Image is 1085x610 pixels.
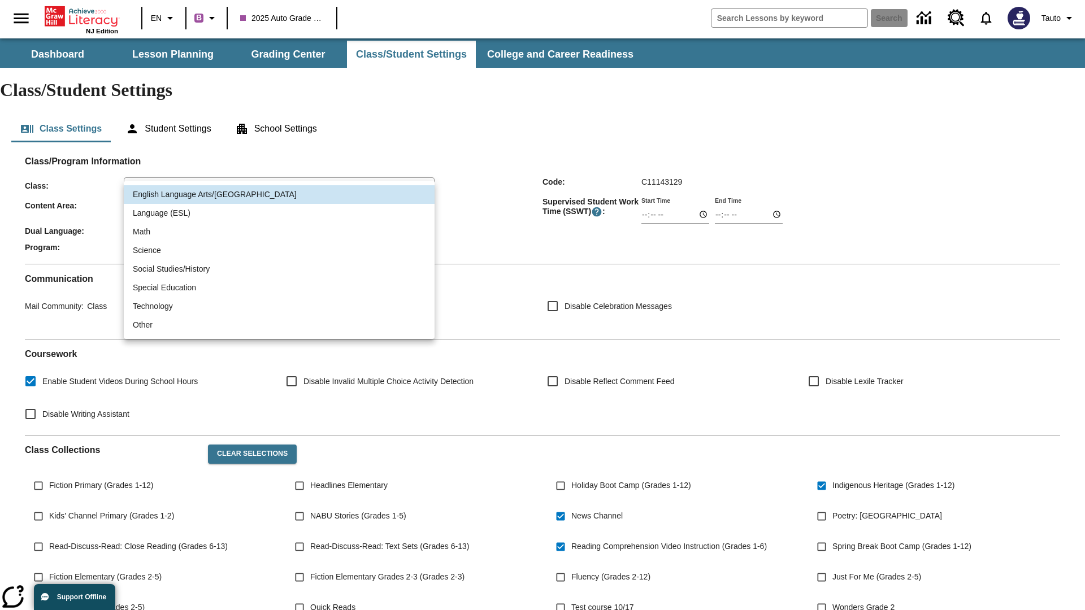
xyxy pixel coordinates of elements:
li: Language (ESL) [124,204,435,223]
li: Social Studies/History [124,260,435,278]
li: Other [124,316,435,334]
li: English Language Arts/[GEOGRAPHIC_DATA] [124,185,435,204]
li: Technology [124,297,435,316]
li: Math [124,223,435,241]
li: Science [124,241,435,260]
li: Special Education [124,278,435,297]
